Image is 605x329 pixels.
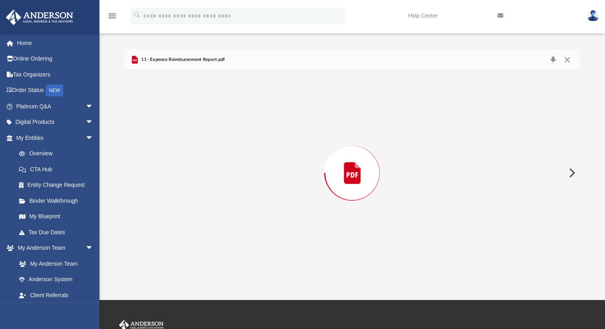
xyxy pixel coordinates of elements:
[86,130,101,146] span: arrow_drop_down
[133,11,142,20] i: search
[4,10,76,25] img: Anderson Advisors Platinum Portal
[107,15,117,21] a: menu
[11,146,105,162] a: Overview
[562,162,580,184] button: Next File
[6,35,105,51] a: Home
[6,130,105,146] a: My Entitiesarrow_drop_down
[86,114,101,131] span: arrow_drop_down
[11,224,105,240] a: Tax Due Dates
[6,114,105,130] a: Digital Productsarrow_drop_down
[11,287,101,303] a: Client Referrals
[11,272,101,288] a: Anderson System
[11,177,105,193] a: Entity Change Request
[546,54,560,65] button: Download
[11,161,105,177] a: CTA Hub
[11,209,101,225] a: My Blueprint
[6,67,105,82] a: Tax Organizers
[6,51,105,67] a: Online Ordering
[140,56,225,63] span: 11- Expense Reimbursement Report.pdf
[11,193,105,209] a: Binder Walkthrough
[6,240,101,256] a: My Anderson Teamarrow_drop_down
[86,240,101,257] span: arrow_drop_down
[11,256,97,272] a: My Anderson Team
[107,11,117,21] i: menu
[560,54,574,65] button: Close
[587,10,599,22] img: User Pic
[46,84,63,96] div: NEW
[6,82,105,99] a: Order StatusNEW
[86,98,101,115] span: arrow_drop_down
[125,49,580,276] div: Preview
[6,98,105,114] a: Platinum Q&Aarrow_drop_down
